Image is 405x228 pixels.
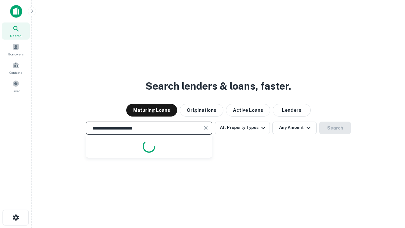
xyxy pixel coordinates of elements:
[2,41,30,58] a: Borrowers
[215,122,270,134] button: All Property Types
[10,5,22,18] img: capitalize-icon.png
[126,104,177,117] button: Maturing Loans
[272,122,317,134] button: Any Amount
[273,104,311,117] button: Lenders
[2,22,30,40] a: Search
[2,59,30,76] a: Contacts
[8,52,23,57] span: Borrowers
[10,33,22,38] span: Search
[373,177,405,208] iframe: Chat Widget
[201,123,210,132] button: Clear
[9,70,22,75] span: Contacts
[226,104,270,117] button: Active Loans
[11,88,21,93] span: Saved
[180,104,223,117] button: Originations
[2,78,30,95] a: Saved
[146,79,291,94] h3: Search lenders & loans, faster.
